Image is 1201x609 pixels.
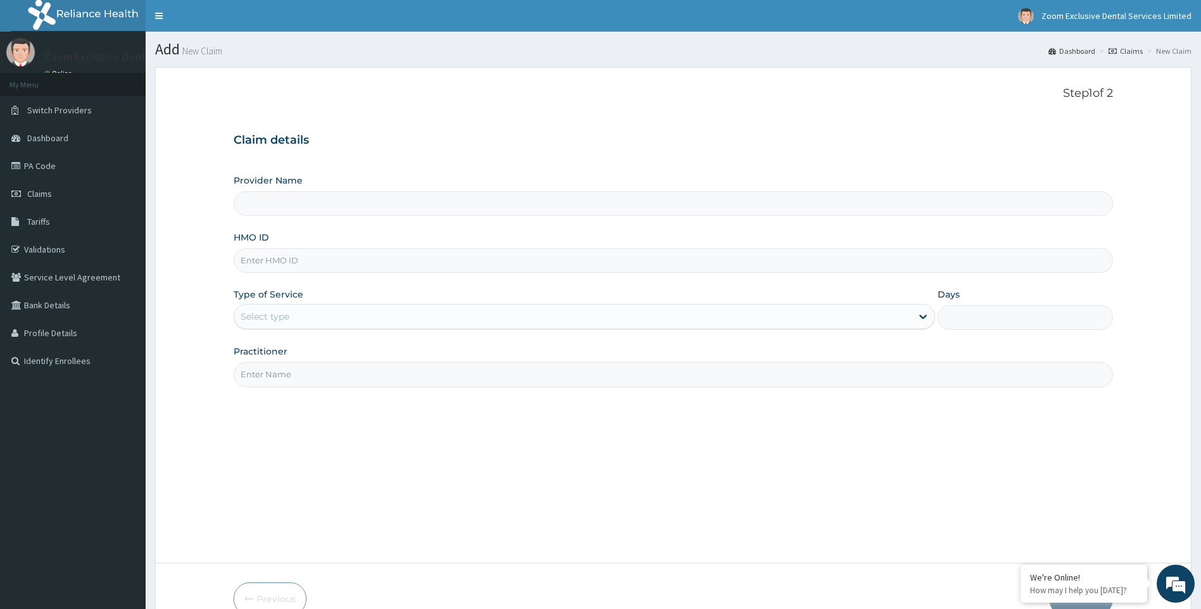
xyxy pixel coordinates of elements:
[234,288,303,301] label: Type of Service
[234,134,1114,148] h3: Claim details
[1030,572,1138,583] div: We're Online!
[44,51,240,63] p: Zoom Exclusive Dental Services Limited
[234,345,287,358] label: Practitioner
[1018,8,1034,24] img: User Image
[234,248,1114,273] input: Enter HMO ID
[1109,46,1143,56] a: Claims
[27,216,50,227] span: Tariffs
[155,41,1192,58] h1: Add
[1041,10,1192,22] span: Zoom Exclusive Dental Services Limited
[234,174,303,187] label: Provider Name
[234,362,1114,387] input: Enter Name
[241,310,289,323] div: Select type
[180,46,222,56] small: New Claim
[234,231,269,244] label: HMO ID
[44,69,75,78] a: Online
[234,87,1114,101] p: Step 1 of 2
[1030,585,1138,596] p: How may I help you today?
[938,288,960,301] label: Days
[1144,46,1192,56] li: New Claim
[27,104,92,116] span: Switch Providers
[27,188,52,199] span: Claims
[27,132,68,144] span: Dashboard
[1048,46,1095,56] a: Dashboard
[6,38,35,66] img: User Image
